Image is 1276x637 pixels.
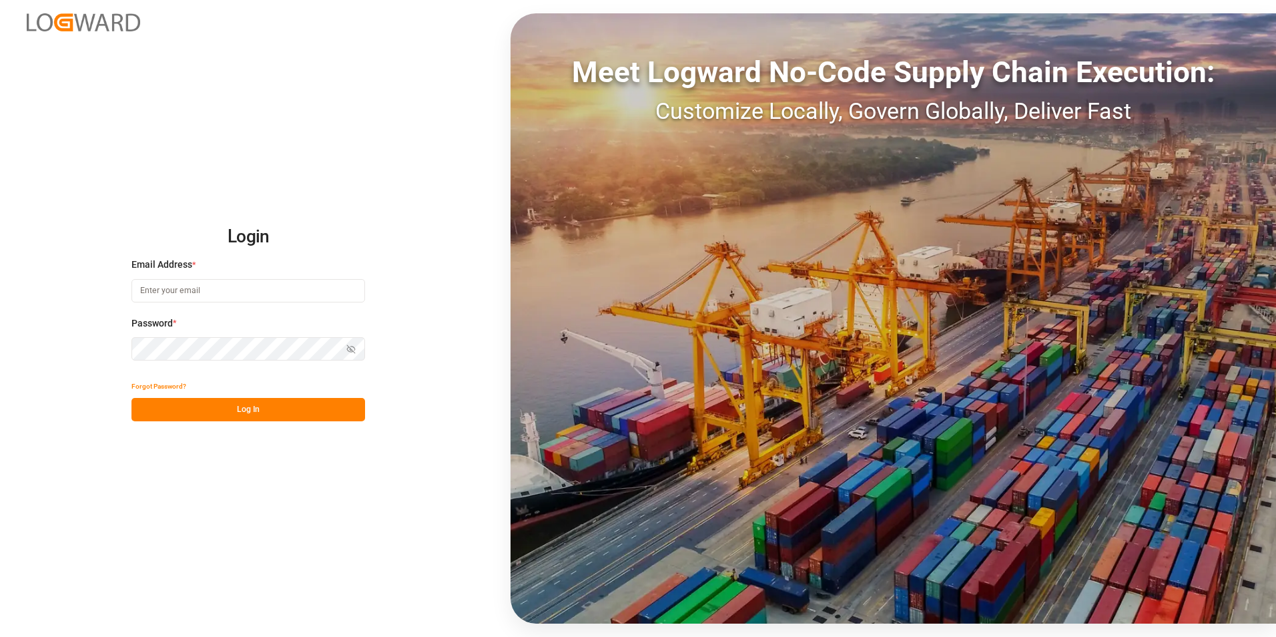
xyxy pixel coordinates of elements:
[27,13,140,31] img: Logward_new_orange.png
[131,279,365,302] input: Enter your email
[131,398,365,421] button: Log In
[131,258,192,272] span: Email Address
[131,375,186,398] button: Forgot Password?
[131,316,173,331] span: Password
[511,50,1276,94] div: Meet Logward No-Code Supply Chain Execution:
[131,216,365,258] h2: Login
[511,94,1276,128] div: Customize Locally, Govern Globally, Deliver Fast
